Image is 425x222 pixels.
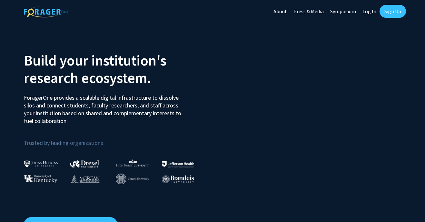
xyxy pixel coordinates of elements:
[116,159,150,166] img: High Point University
[24,160,58,167] img: Johns Hopkins University
[24,130,208,148] p: Trusted by leading organizations
[162,161,194,167] img: Thomas Jefferson University
[70,175,100,183] img: Morgan State University
[380,5,406,18] a: Sign Up
[24,52,208,86] h2: Build your institution's research ecosystem.
[116,174,149,184] img: Cornell University
[24,175,57,183] img: University of Kentucky
[70,160,99,167] img: Drexel University
[24,6,69,17] img: ForagerOne Logo
[162,175,194,183] img: Brandeis University
[24,89,186,125] p: ForagerOne provides a scalable digital infrastructure to dissolve silos and connect students, fac...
